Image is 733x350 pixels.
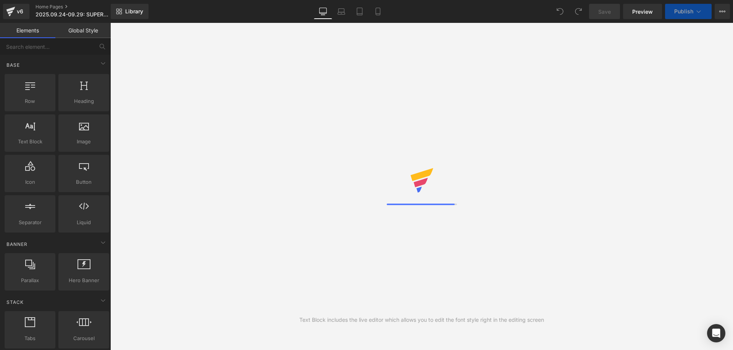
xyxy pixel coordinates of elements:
span: Text Block [7,138,53,146]
button: More [715,4,730,19]
div: Text Block includes the live editor which allows you to edit the font style right in the editing ... [299,316,544,324]
span: Heading [61,97,107,105]
span: Banner [6,241,28,248]
button: Undo [552,4,568,19]
span: Base [6,61,21,69]
a: New Library [111,4,149,19]
a: Preview [623,4,662,19]
span: Hero Banner [61,276,107,284]
span: Carousel [61,334,107,342]
span: Save [598,8,611,16]
div: Open Intercom Messenger [707,324,725,342]
span: Library [125,8,143,15]
span: Parallax [7,276,53,284]
button: Redo [571,4,586,19]
button: Publish [665,4,712,19]
span: Publish [674,8,693,14]
a: Tablet [350,4,369,19]
span: Row [7,97,53,105]
a: Global Style [55,23,111,38]
span: Image [61,138,107,146]
span: Separator [7,218,53,226]
a: Desktop [314,4,332,19]
a: Laptop [332,4,350,19]
span: 2025.09.24-09.29: SUPER SAVINGS GREAT OFFER [36,11,109,18]
span: Tabs [7,334,53,342]
a: Home Pages [36,4,123,10]
span: Liquid [61,218,107,226]
a: Mobile [369,4,387,19]
span: Preview [632,8,653,16]
span: Button [61,178,107,186]
div: v6 [15,6,25,16]
a: v6 [3,4,29,19]
span: Stack [6,299,24,306]
span: Icon [7,178,53,186]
